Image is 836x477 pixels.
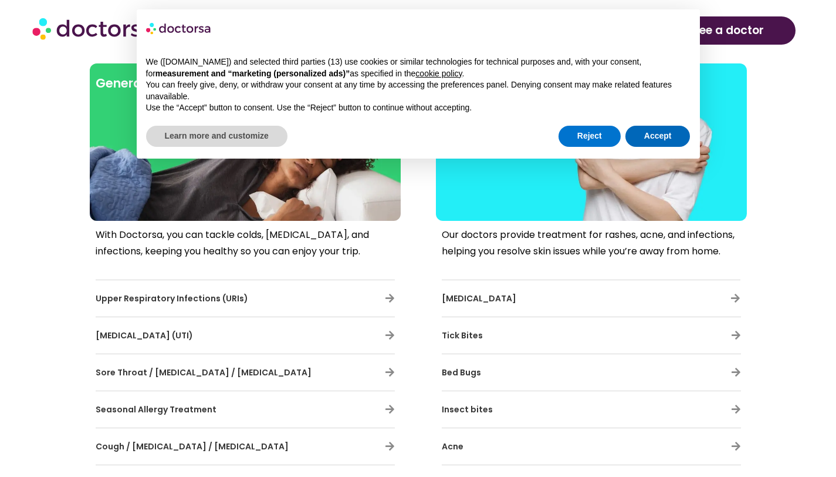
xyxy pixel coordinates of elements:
[96,227,395,260] p: With Doctorsa, you can tackle colds, [MEDICAL_DATA], and infections, keeping you healthy so you c...
[415,69,462,78] a: cookie policy
[442,404,493,415] span: Insect bites
[96,69,395,98] h2: General illness
[661,16,796,45] a: see a doctor
[146,19,212,38] img: logo
[625,126,691,147] button: Accept
[146,79,691,102] p: You can freely give, deny, or withdraw your consent at any time by accessing the preferences pane...
[442,227,741,260] p: Our doctors provide treatment for rashes, acne, and infections, helping you resolve skin issues w...
[96,367,312,378] span: Sore Throat / [MEDICAL_DATA] / [MEDICAL_DATA]
[96,330,193,341] span: [MEDICAL_DATA] (UTI)
[96,293,248,304] span: Upper Respiratory Infections (URIs)
[385,404,395,414] a: Seasonal Allergy Treatment
[442,330,483,341] span: Tick Bites
[96,441,289,452] span: Cough / [MEDICAL_DATA] / [MEDICAL_DATA]
[146,102,691,114] p: Use the “Accept” button to consent. Use the “Reject” button to continue without accepting.
[693,21,764,40] span: see a doctor
[146,126,287,147] button: Learn more and customize
[442,367,481,378] span: Bed Bugs
[96,404,216,415] a: Seasonal Allergy Treatment
[442,441,463,452] span: Acne
[559,126,621,147] button: Reject
[146,56,691,79] p: We ([DOMAIN_NAME]) and selected third parties (13) use cookies or similar technologies for techni...
[442,293,516,304] span: [MEDICAL_DATA]
[155,69,350,78] strong: measurement and “marketing (personalized ads)”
